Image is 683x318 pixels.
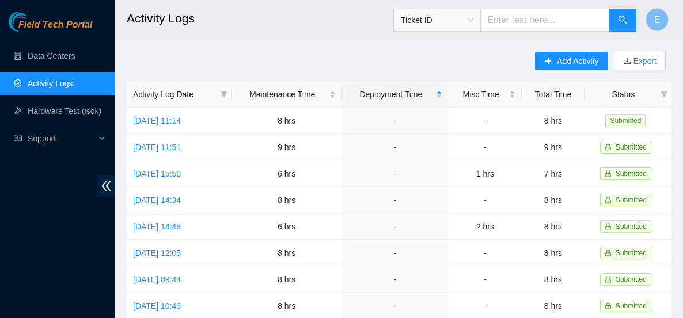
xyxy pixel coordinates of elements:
[605,170,612,177] span: lock
[616,196,647,204] span: Submitted
[133,275,181,284] a: [DATE] 09:44
[232,240,342,266] td: 8 hrs
[232,160,342,187] td: 6 hrs
[449,213,522,240] td: 2 hrs
[133,88,216,101] span: Activity Log Date
[616,249,647,257] span: Submitted
[616,170,647,178] span: Submitted
[605,302,612,309] span: lock
[605,223,612,230] span: lock
[218,86,230,103] span: filter
[618,15,627,26] span: search
[616,302,647,310] span: Submitted
[232,134,342,160] td: 9 hrs
[480,9,609,32] input: Enter text here...
[535,52,608,70] button: plusAdd Activity
[449,240,522,266] td: -
[557,55,598,67] span: Add Activity
[605,114,646,127] span: Submitted
[522,160,585,187] td: 7 hrs
[605,276,612,283] span: lock
[133,248,181,258] a: [DATE] 12:05
[616,275,647,283] span: Submitted
[342,187,449,213] td: -
[616,223,647,231] span: Submitted
[14,135,22,143] span: read
[605,250,612,256] span: lock
[28,79,73,88] a: Activity Logs
[591,88,656,101] span: Status
[605,197,612,204] span: lock
[28,51,75,60] a: Data Centers
[342,266,449,293] td: -
[449,134,522,160] td: -
[133,196,181,205] a: [DATE] 14:34
[401,12,473,29] span: Ticket ID
[623,57,631,66] span: download
[342,134,449,160] td: -
[522,82,585,108] th: Total Time
[522,240,585,266] td: 8 hrs
[133,301,181,311] a: [DATE] 10:46
[133,143,181,152] a: [DATE] 11:51
[661,91,667,98] span: filter
[631,56,657,66] a: Export
[18,20,92,30] span: Field Tech Portal
[232,266,342,293] td: 8 hrs
[28,106,101,116] a: Hardware Test (isok)
[522,266,585,293] td: 8 hrs
[646,8,669,31] button: E
[342,240,449,266] td: -
[609,9,636,32] button: search
[614,52,666,70] button: downloadExport
[522,187,585,213] td: 8 hrs
[449,187,522,213] td: -
[232,187,342,213] td: 8 hrs
[654,13,661,27] span: E
[133,222,181,231] a: [DATE] 14:48
[221,91,227,98] span: filter
[342,108,449,134] td: -
[449,266,522,293] td: -
[232,108,342,134] td: 8 hrs
[97,175,115,197] span: double-left
[9,12,58,32] img: Akamai Technologies
[522,134,585,160] td: 9 hrs
[9,21,92,36] a: Akamai TechnologiesField Tech Portal
[522,108,585,134] td: 8 hrs
[658,86,670,103] span: filter
[616,143,647,151] span: Submitted
[133,116,181,125] a: [DATE] 11:14
[449,160,522,187] td: 1 hrs
[342,160,449,187] td: -
[342,213,449,240] td: -
[28,127,96,150] span: Support
[605,144,612,151] span: lock
[449,108,522,134] td: -
[522,213,585,240] td: 8 hrs
[544,57,552,66] span: plus
[232,213,342,240] td: 6 hrs
[133,169,181,178] a: [DATE] 15:50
